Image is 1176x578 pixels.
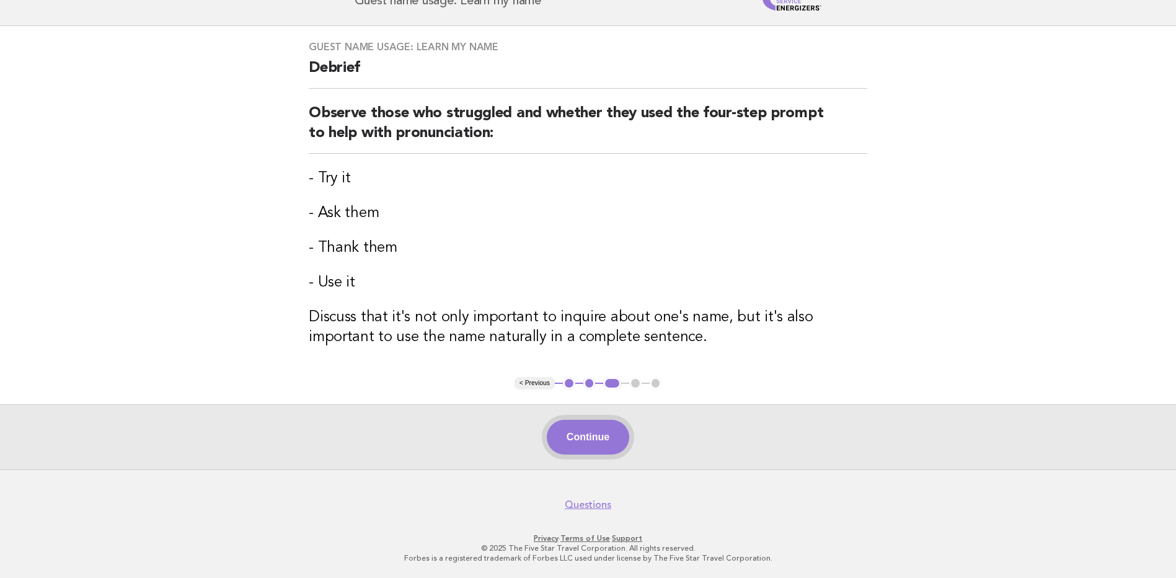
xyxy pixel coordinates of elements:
h2: Observe those who struggled and whether they used the four-step prompt to help with pronunciation: [309,104,867,154]
h2: Debrief [309,58,867,89]
h3: - Use it [309,273,867,293]
h3: Guest name usage: Learn my name [309,41,867,53]
button: 3 [603,377,621,389]
a: Support [612,534,642,543]
a: Privacy [534,534,559,543]
p: © 2025 The Five Star Travel Corporation. All rights reserved. [209,543,968,553]
a: Terms of Use [560,534,610,543]
button: Continue [547,420,629,455]
button: 2 [583,377,596,389]
h3: Discuss that it's not only important to inquire about one's name, but it's also important to use ... [309,308,867,347]
button: 1 [563,377,575,389]
a: Questions [565,499,611,511]
button: < Previous [515,377,555,389]
p: Forbes is a registered trademark of Forbes LLC used under license by The Five Star Travel Corpora... [209,553,968,563]
h3: - Thank them [309,238,867,258]
p: · · [209,533,968,543]
h3: - Ask them [309,203,867,223]
h3: - Try it [309,169,867,189]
